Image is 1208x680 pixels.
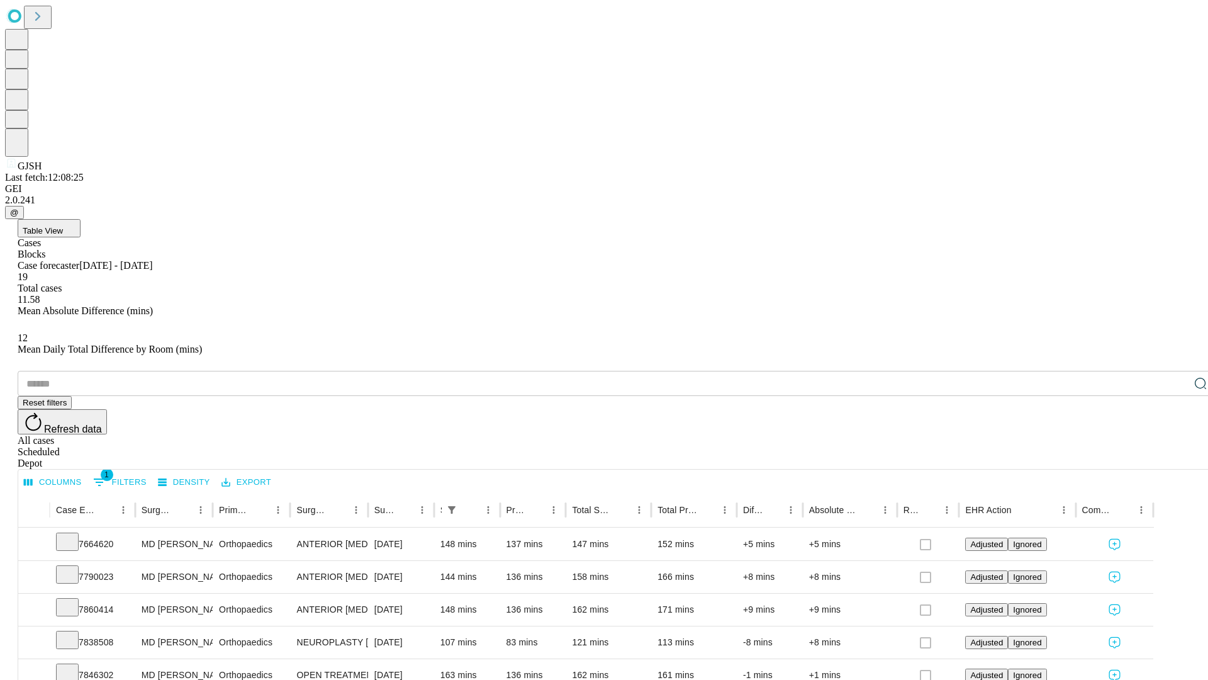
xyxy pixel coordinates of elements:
[18,219,81,237] button: Table View
[809,528,891,560] div: +5 mins
[743,594,797,626] div: +9 mins
[782,501,800,519] button: Menu
[18,409,107,434] button: Refresh data
[18,161,42,171] span: GJSH
[374,528,428,560] div: [DATE]
[56,561,129,593] div: 7790023
[219,528,284,560] div: Orthopaedics
[18,332,28,343] span: 12
[743,505,763,515] div: Difference
[630,501,648,519] button: Menu
[142,505,173,515] div: Surgeon Name
[374,594,428,626] div: [DATE]
[657,626,730,659] div: 113 mins
[115,501,132,519] button: Menu
[965,538,1008,551] button: Adjusted
[330,501,347,519] button: Sort
[18,271,28,282] span: 19
[970,638,1003,647] span: Adjusted
[413,501,431,519] button: Menu
[876,501,894,519] button: Menu
[18,260,79,271] span: Case forecaster
[440,594,494,626] div: 148 mins
[938,501,956,519] button: Menu
[440,505,442,515] div: Scheduled In Room Duration
[657,505,697,515] div: Total Predicted Duration
[657,561,730,593] div: 166 mins
[443,501,461,519] div: 1 active filter
[56,626,129,659] div: 7838508
[347,501,365,519] button: Menu
[5,183,1203,195] div: GEI
[809,626,891,659] div: +8 mins
[23,226,63,235] span: Table View
[970,540,1003,549] span: Adjusted
[25,534,43,556] button: Expand
[443,501,461,519] button: Show filters
[1008,570,1046,584] button: Ignored
[965,505,1011,515] div: EHR Action
[965,603,1008,616] button: Adjusted
[44,424,102,434] span: Refresh data
[1055,501,1073,519] button: Menu
[219,626,284,659] div: Orthopaedics
[252,501,269,519] button: Sort
[23,398,67,407] span: Reset filters
[155,473,213,492] button: Density
[296,561,361,593] div: ANTERIOR [MEDICAL_DATA] TOTAL HIP
[25,567,43,589] button: Expand
[374,505,394,515] div: Surgery Date
[970,605,1003,615] span: Adjusted
[716,501,734,519] button: Menu
[101,468,113,481] span: 1
[572,561,645,593] div: 158 mins
[142,528,206,560] div: MD [PERSON_NAME] [PERSON_NAME]
[613,501,630,519] button: Sort
[192,501,210,519] button: Menu
[374,626,428,659] div: [DATE]
[965,570,1008,584] button: Adjusted
[743,561,797,593] div: +8 mins
[1082,505,1114,515] div: Comments
[572,505,612,515] div: Total Scheduled Duration
[920,501,938,519] button: Sort
[1013,501,1031,519] button: Sort
[809,594,891,626] div: +9 mins
[5,172,84,183] span: Last fetch: 12:08:25
[440,528,494,560] div: 148 mins
[743,626,797,659] div: -8 mins
[219,594,284,626] div: Orthopaedics
[25,632,43,654] button: Expand
[142,626,206,659] div: MD [PERSON_NAME] [PERSON_NAME]
[25,599,43,621] button: Expand
[174,501,192,519] button: Sort
[506,505,527,515] div: Predicted In Room Duration
[1115,501,1132,519] button: Sort
[18,305,153,316] span: Mean Absolute Difference (mins)
[527,501,545,519] button: Sort
[809,561,891,593] div: +8 mins
[506,594,560,626] div: 136 mins
[506,561,560,593] div: 136 mins
[970,671,1003,680] span: Adjusted
[10,208,19,217] span: @
[97,501,115,519] button: Sort
[1013,540,1041,549] span: Ignored
[296,528,361,560] div: ANTERIOR [MEDICAL_DATA] TOTAL HIP
[545,501,562,519] button: Menu
[572,594,645,626] div: 162 mins
[90,472,150,492] button: Show filters
[219,505,250,515] div: Primary Service
[18,283,62,293] span: Total cases
[1013,638,1041,647] span: Ignored
[269,501,287,519] button: Menu
[1008,636,1046,649] button: Ignored
[56,594,129,626] div: 7860414
[572,528,645,560] div: 147 mins
[1008,538,1046,551] button: Ignored
[506,528,560,560] div: 137 mins
[296,626,361,659] div: NEUROPLASTY [MEDICAL_DATA] AT [GEOGRAPHIC_DATA]
[374,561,428,593] div: [DATE]
[142,594,206,626] div: MD [PERSON_NAME] [PERSON_NAME]
[965,636,1008,649] button: Adjusted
